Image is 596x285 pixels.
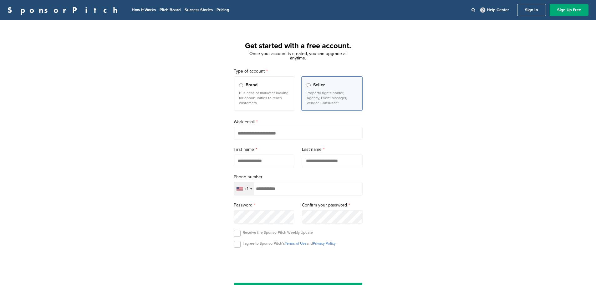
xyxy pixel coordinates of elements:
a: Help Center [479,6,510,14]
span: Brand [246,82,257,89]
a: Pricing [216,8,229,13]
label: Confirm your password [302,202,363,209]
label: Password [234,202,294,209]
a: Pitch Board [160,8,181,13]
a: Success Stories [185,8,213,13]
p: Business or marketer looking for opportunities to reach customers [239,90,290,105]
label: First name [234,146,294,153]
div: +1 [245,187,248,191]
input: Brand Business or marketer looking for opportunities to reach customers [239,83,243,87]
label: Type of account [234,68,363,75]
span: Seller [313,82,325,89]
label: Last name [302,146,363,153]
a: Sign In [517,4,546,16]
a: SponsorPitch [8,6,122,14]
p: Receive the SponsorPitch Weekly Update [243,230,313,235]
p: I agree to SponsorPitch’s and [243,241,336,246]
h1: Get started with a free account. [226,40,370,52]
a: How It Works [132,8,156,13]
iframe: reCAPTCHA [262,255,334,273]
a: Sign Up Free [550,4,588,16]
input: Seller Property rights holder, Agency, Event Manager, Vendor, Consultant [307,83,311,87]
label: Phone number [234,174,363,181]
p: Property rights holder, Agency, Event Manager, Vendor, Consultant [307,90,357,105]
a: Terms of Use [285,241,307,246]
label: Work email [234,119,363,125]
a: Privacy Policy [313,241,336,246]
div: Selected country [234,182,254,195]
span: Once your account is created, you can upgrade at anytime. [249,51,347,61]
